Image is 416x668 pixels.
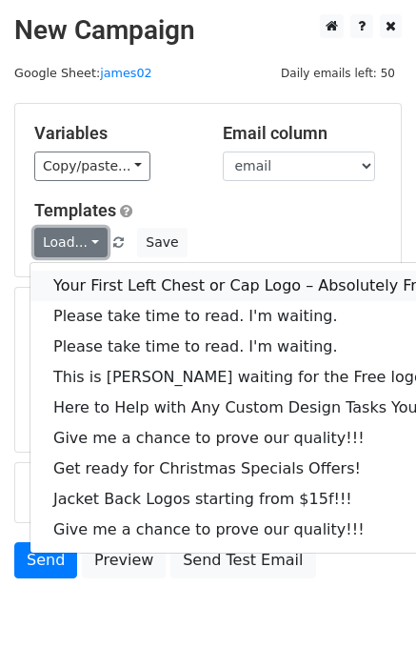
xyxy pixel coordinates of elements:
[223,123,383,144] h5: Email column
[14,66,152,80] small: Google Sheet:
[274,63,402,84] span: Daily emails left: 50
[137,228,187,257] button: Save
[34,152,150,181] a: Copy/paste...
[14,542,77,578] a: Send
[100,66,152,80] a: james02
[34,200,116,220] a: Templates
[34,123,194,144] h5: Variables
[321,577,416,668] iframe: Chat Widget
[34,228,108,257] a: Load...
[170,542,315,578] a: Send Test Email
[82,542,166,578] a: Preview
[14,14,402,47] h2: New Campaign
[274,66,402,80] a: Daily emails left: 50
